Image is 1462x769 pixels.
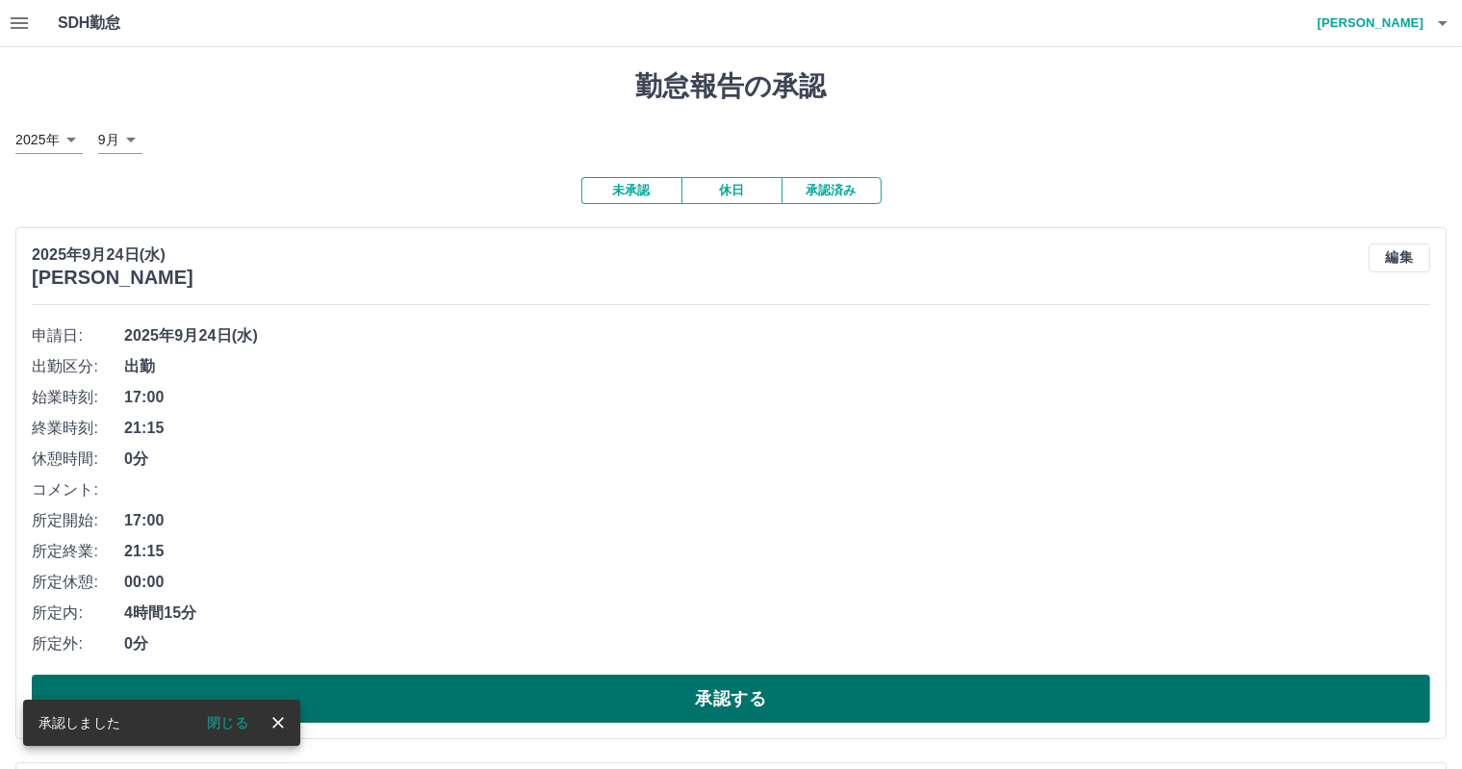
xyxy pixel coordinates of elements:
[124,324,1430,347] span: 2025年9月24日(水)
[124,602,1430,625] span: 4時間15分
[581,177,681,204] button: 未承認
[32,267,193,289] h3: [PERSON_NAME]
[124,417,1430,440] span: 21:15
[15,70,1447,103] h1: 勤怠報告の承認
[32,478,124,501] span: コメント:
[1369,244,1430,272] button: 編集
[32,540,124,563] span: 所定終業:
[32,417,124,440] span: 終業時刻:
[32,355,124,378] span: 出勤区分:
[124,509,1430,532] span: 17:00
[32,602,124,625] span: 所定内:
[32,632,124,655] span: 所定外:
[124,571,1430,594] span: 00:00
[124,632,1430,655] span: 0分
[38,705,120,740] div: 承認しました
[124,540,1430,563] span: 21:15
[98,126,142,154] div: 9月
[32,448,124,471] span: 休憩時間:
[32,509,124,532] span: 所定開始:
[32,324,124,347] span: 申請日:
[264,708,293,737] button: close
[124,355,1430,378] span: 出勤
[681,177,782,204] button: 休日
[192,708,264,737] button: 閉じる
[15,126,83,154] div: 2025年
[32,571,124,594] span: 所定休憩:
[32,244,193,267] p: 2025年9月24日(水)
[32,386,124,409] span: 始業時刻:
[124,386,1430,409] span: 17:00
[782,177,882,204] button: 承認済み
[32,675,1430,723] button: 承認する
[124,448,1430,471] span: 0分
